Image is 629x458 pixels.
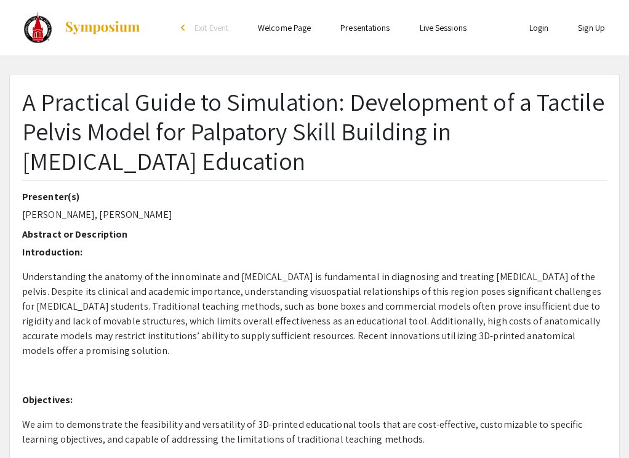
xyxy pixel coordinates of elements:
a: Welcome Page [258,22,311,33]
a: Sign Up [578,22,605,33]
p: [PERSON_NAME], [PERSON_NAME] [22,207,607,222]
p: We aim to demonstrate the feasibility and versatility of 3D-printed educational tools that are co... [22,417,607,447]
strong: Objectives: [22,393,73,406]
strong: Introduction: [22,246,82,259]
span: Exit Event [194,22,228,33]
img: Symposium by ForagerOne [64,20,141,35]
h2: Presenter(s) [22,191,607,203]
a: Login [529,22,549,33]
a: Live Sessions [420,22,467,33]
a: UIW Excellence Summit 2025 [9,12,141,43]
a: Presentations [340,22,390,33]
p: Understanding the anatomy of the innominate and [MEDICAL_DATA] is fundamental in diagnosing and t... [22,270,607,358]
h1: A Practical Guide to Simulation: Development of a Tactile Pelvis Model for Palpatory Skill Buildi... [22,87,607,175]
img: UIW Excellence Summit 2025 [24,12,52,43]
div: arrow_back_ios [181,24,188,31]
h2: Abstract or Description [22,228,607,240]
